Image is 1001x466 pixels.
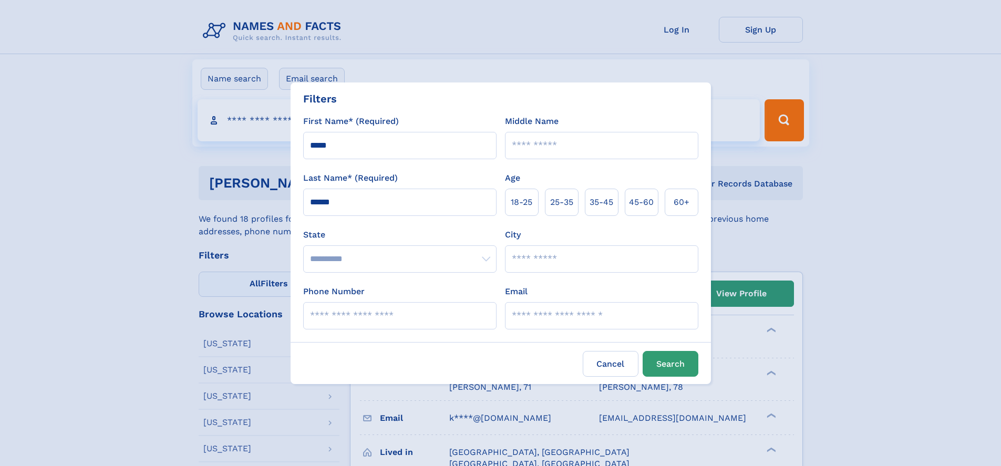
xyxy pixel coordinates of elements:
label: State [303,229,497,241]
label: Email [505,285,528,298]
label: First Name* (Required) [303,115,399,128]
span: 18‑25 [511,196,532,209]
label: Age [505,172,520,184]
span: 25‑35 [550,196,573,209]
span: 60+ [674,196,689,209]
button: Search [643,351,698,377]
label: Middle Name [505,115,559,128]
span: 35‑45 [590,196,613,209]
label: Cancel [583,351,638,377]
span: 45‑60 [629,196,654,209]
label: Phone Number [303,285,365,298]
label: City [505,229,521,241]
label: Last Name* (Required) [303,172,398,184]
div: Filters [303,91,337,107]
